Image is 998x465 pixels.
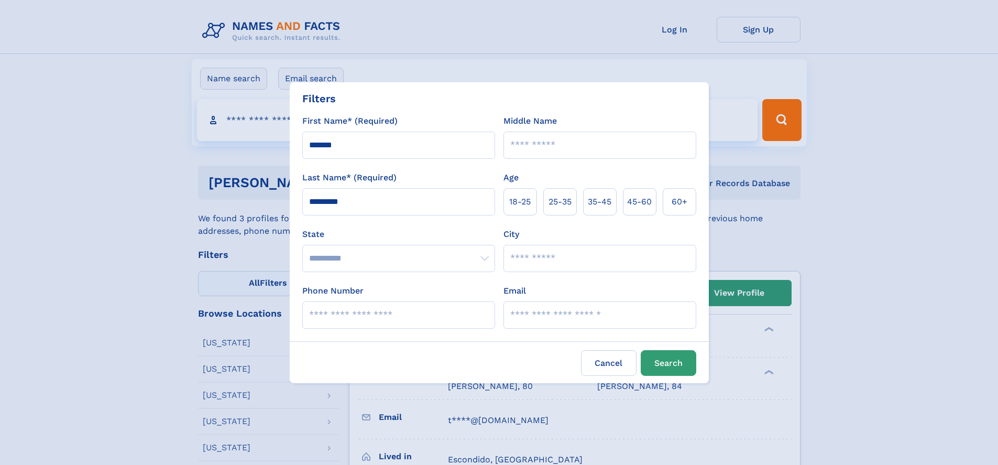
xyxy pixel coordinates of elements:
div: Filters [302,91,336,106]
label: Last Name* (Required) [302,171,397,184]
label: Age [503,171,519,184]
label: Phone Number [302,285,364,297]
span: 35‑45 [588,196,611,208]
label: State [302,228,495,241]
label: Email [503,285,526,297]
span: 45‑60 [627,196,652,208]
label: Middle Name [503,115,557,127]
span: 18‑25 [509,196,531,208]
span: 25‑35 [549,196,572,208]
span: 60+ [672,196,687,208]
label: Cancel [581,350,637,376]
button: Search [641,350,696,376]
label: City [503,228,519,241]
label: First Name* (Required) [302,115,398,127]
